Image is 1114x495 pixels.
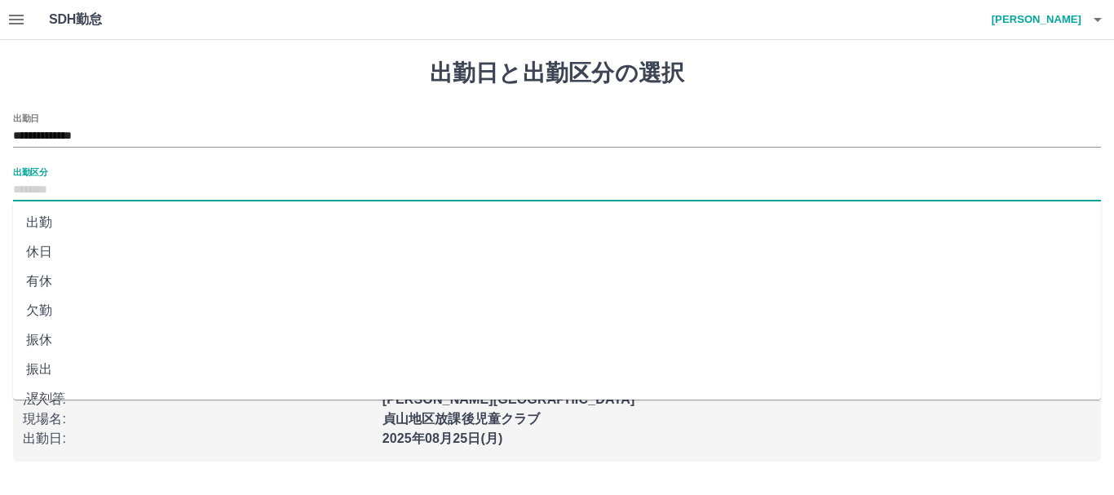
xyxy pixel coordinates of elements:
[13,267,1101,296] li: 有休
[13,296,1101,325] li: 欠勤
[13,60,1101,87] h1: 出勤日と出勤区分の選択
[13,166,47,178] label: 出勤区分
[23,409,373,429] p: 現場名 :
[13,355,1101,384] li: 振出
[13,237,1101,267] li: 休日
[23,429,373,449] p: 出勤日 :
[382,431,503,445] b: 2025年08月25日(月)
[13,208,1101,237] li: 出勤
[382,412,541,426] b: 貞山地区放課後児童クラブ
[13,384,1101,413] li: 遅刻等
[13,112,39,124] label: 出勤日
[13,325,1101,355] li: 振休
